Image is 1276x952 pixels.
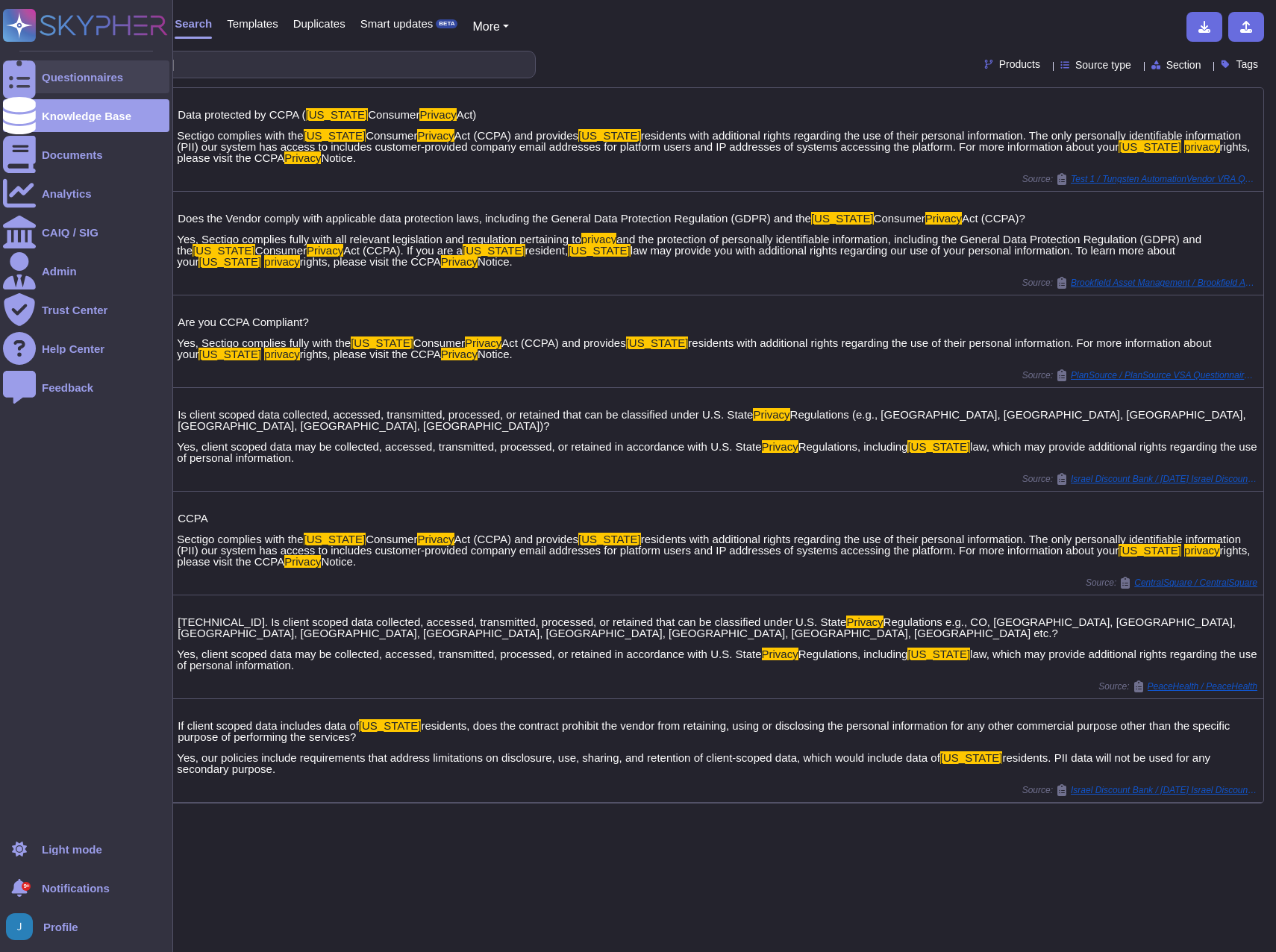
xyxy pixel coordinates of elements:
[255,244,307,257] span: Consumer
[962,212,1025,225] span: Act (CCPA)?
[472,20,499,33] span: More
[441,348,478,360] mark: Privacy
[178,719,359,732] span: If client scoped data includes data of
[3,177,169,210] a: Analytics
[368,108,419,121] span: Consumer
[1071,475,1257,483] span: Israel Discount Bank / [DATE] Israel Discount Bank SIG Lite 2021
[1071,278,1257,287] span: Brookfield Asset Management / Brookfield Asset Management
[178,616,846,628] span: [TECHNICAL_ID]. Is client scoped data collected, accessed, transmitted, processed, or retained th...
[321,555,356,568] span: Notice.
[626,336,689,349] mark: [US_STATE]
[300,348,441,360] span: rights, please visit the CCPA
[436,19,457,28] div: BETA
[811,212,874,225] mark: [US_STATE]
[465,336,501,349] mark: Privacy
[925,212,962,225] mark: Privacy
[293,18,345,29] span: Duplicates
[1098,680,1257,692] span: Source:
[42,227,98,238] div: CAIQ / SIG
[227,18,278,29] span: Templates
[417,129,454,142] mark: Privacy
[3,216,169,248] a: CAIQ / SIG
[874,212,925,225] span: Consumer
[798,648,908,660] span: Regulations, including
[478,255,513,268] span: Notice.
[177,648,761,660] span: Yes, client scoped data may be collected, accessed, transmitted, processed, or retained in accord...
[177,129,1241,153] span: residents with additional rights regarding the use of their personal information. The only person...
[907,648,970,660] mark: [US_STATE]
[753,408,789,421] mark: Privacy
[264,255,300,268] mark: privacy
[177,140,1250,164] span: rights, please visit the CCPA
[762,648,798,660] mark: Privacy
[417,533,454,545] mark: Privacy
[177,336,1211,360] span: residents with additional rights regarding the use of their personal information. For more inform...
[3,371,169,404] a: Feedback
[42,110,131,122] div: Knowledge Base
[177,233,1201,257] span: and the protection of personally identifiable information, including the General Data Protection ...
[321,151,356,164] span: Notice.
[1119,140,1181,153] mark: [US_STATE]
[360,18,434,29] span: Smart updates
[178,719,1230,743] span: residents, does the contract prohibit the vendor from retaining, using or disclosing the personal...
[907,440,970,453] mark: [US_STATE]
[42,343,104,354] div: Help Center
[472,18,509,36] button: More
[59,51,520,78] input: Search a question or template...
[22,882,31,891] div: 9+
[42,304,107,316] div: Trust Center
[177,440,761,453] span: Yes, client scoped data may be collected, accessed, transmitted, processed, or retained in accord...
[6,913,33,940] img: user
[454,533,578,545] span: Act (CCPA) and provides
[177,751,940,764] span: Yes, our policies include requirements that address limitations on disclosure, use, sharing, and ...
[1184,544,1220,557] mark: privacy
[178,408,753,421] span: Is client scoped data collected, accessed, transmitted, processed, or retained that can be classi...
[177,648,1257,671] span: law, which may provide additional rights regarding the use of personal information.
[42,188,92,199] div: Analytics
[366,533,417,545] span: Consumer
[3,910,43,943] button: user
[306,108,369,121] mark: [US_STATE]
[3,254,169,287] a: Admin
[1022,277,1257,289] span: Source:
[1119,544,1181,557] mark: [US_STATE]
[457,108,477,121] span: Act)
[478,348,513,360] span: Notice.
[177,751,1210,775] span: residents. PII data will not be used for any secondary purpose.
[419,108,456,121] mark: Privacy
[42,149,103,160] div: Documents
[304,129,366,142] mark: [US_STATE]
[178,512,208,524] span: CCPA
[177,440,1257,464] span: law, which may provide additional rights regarding the use of personal information.
[177,533,303,545] span: Sectigo complies with the
[1148,682,1257,691] span: PeaceHealth / PeaceHealth
[999,59,1040,69] span: Products
[351,336,413,349] mark: [US_STATE]
[1075,60,1131,70] span: Source type
[178,316,309,328] span: Are you CCPA Compliant?
[3,293,169,326] a: Trust Center
[3,60,169,93] a: Questionnaires
[177,336,351,349] span: Yes, Sectigo complies fully with the
[177,544,1250,568] span: rights, please visit the CCPA
[343,244,463,257] span: Act (CCPA). If you are a
[178,408,1245,432] span: Regulations (e.g., [GEOGRAPHIC_DATA], [GEOGRAPHIC_DATA], [GEOGRAPHIC_DATA], [GEOGRAPHIC_DATA], [G...
[578,533,641,545] mark: [US_STATE]
[1086,577,1257,589] span: Source:
[178,212,811,225] span: Does the Vendor comply with applicable data protection laws, including the General Data Protectio...
[3,332,169,365] a: Help Center
[1236,59,1258,69] span: Tags
[42,266,77,277] div: Admin
[42,883,110,894] span: Notifications
[846,616,883,628] mark: Privacy
[284,555,321,568] mark: Privacy
[264,348,300,360] mark: privacy
[177,233,581,245] span: Yes, Sectigo complies fully with all relevant legislation and regulation pertaining to
[940,751,1003,764] mark: [US_STATE]
[198,348,261,360] mark: [US_STATE]
[3,99,169,132] a: Knowledge Base
[42,382,93,393] div: Feedback
[1071,786,1257,795] span: Israel Discount Bank / [DATE] Israel Discount Bank SIG Lite 2021
[578,129,641,142] mark: [US_STATE]
[177,533,1241,557] span: residents with additional rights regarding the use of their personal information. The only person...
